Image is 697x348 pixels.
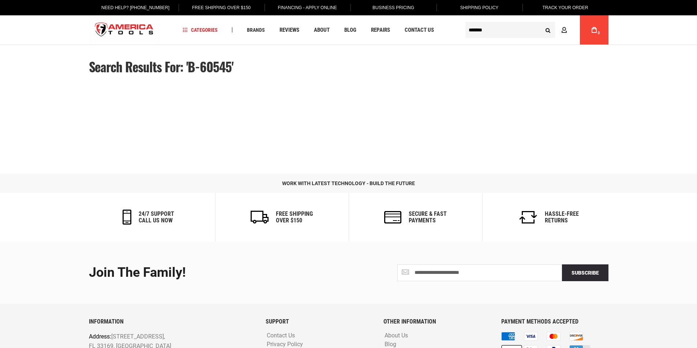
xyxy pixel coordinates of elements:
h6: SUPPORT [266,318,372,325]
span: Subscribe [572,270,599,276]
h6: INFORMATION [89,318,255,325]
a: Repairs [368,25,393,35]
span: Categories [183,27,218,32]
div: Join the Family! [89,265,343,280]
a: Blog [383,341,398,348]
span: Repairs [371,27,390,33]
h6: 24/7 support call us now [139,211,174,223]
span: Blog [344,27,356,33]
a: Reviews [276,25,303,35]
span: Address: [89,333,111,340]
span: Reviews [280,27,299,33]
span: Search results for: 'B-60545' [89,57,234,76]
a: Categories [179,25,221,35]
button: Search [541,23,555,37]
button: Subscribe [562,264,608,281]
a: About [311,25,333,35]
a: 0 [587,15,601,45]
h6: Free Shipping Over $150 [276,211,313,223]
span: Brands [247,27,265,32]
h6: Hassle-Free Returns [545,211,579,223]
span: About [314,27,330,33]
span: Contact Us [405,27,434,33]
h6: OTHER INFORMATION [383,318,490,325]
a: Contact Us [401,25,437,35]
a: Privacy Policy [265,341,305,348]
h6: PAYMENT METHODS ACCEPTED [501,318,608,325]
span: 0 [598,31,600,35]
a: About Us [383,332,410,339]
a: store logo [89,16,160,44]
img: America Tools [89,16,160,44]
a: Blog [341,25,360,35]
a: Contact Us [265,332,297,339]
span: Shipping Policy [460,5,499,10]
a: Brands [244,25,268,35]
h6: secure & fast payments [409,211,447,223]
